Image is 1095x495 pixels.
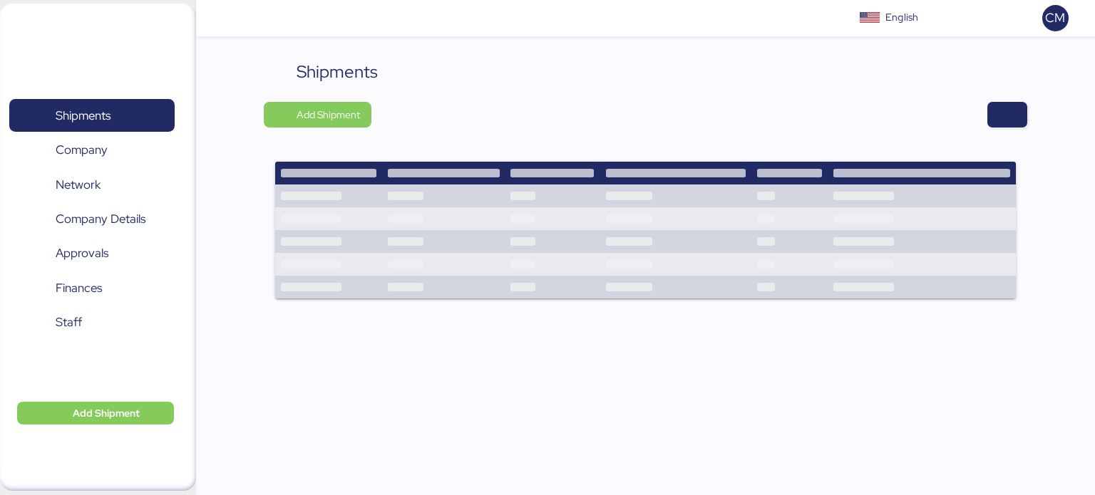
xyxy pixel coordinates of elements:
span: Add Shipment [297,106,360,123]
span: Shipments [56,105,110,126]
button: Add Shipment [17,402,174,424]
span: Company Details [56,209,145,229]
span: Network [56,174,101,195]
a: Company Details [9,203,175,236]
a: Network [9,168,175,201]
button: Add Shipment [264,102,371,127]
a: Finances [9,272,175,305]
div: Shipments [297,59,378,85]
a: Company [9,134,175,167]
span: Add Shipment [73,405,140,422]
div: English [885,10,918,25]
span: Staff [56,312,82,333]
a: Shipments [9,99,175,132]
span: Company [56,140,108,160]
button: Menu [205,6,229,31]
a: Approvals [9,237,175,270]
span: Finances [56,278,102,298]
a: Staff [9,306,175,339]
span: CM [1045,9,1065,27]
span: Approvals [56,243,108,264]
